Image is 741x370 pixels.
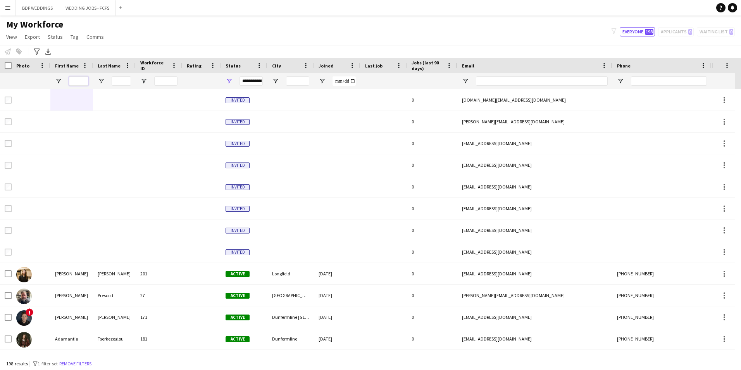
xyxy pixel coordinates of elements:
div: 181 [136,328,182,349]
div: Longfield [267,263,314,284]
span: Email [462,63,474,69]
div: 0 [407,133,457,154]
img: Adam Prescott [16,289,32,304]
button: Remove filters [58,360,93,368]
div: Dunfermline [GEOGRAPHIC_DATA][PERSON_NAME], [GEOGRAPHIC_DATA] [267,306,314,328]
div: [PHONE_NUMBER] [612,263,712,284]
input: Row Selection is disabled for this row (unchecked) [5,183,12,190]
span: Invited [226,206,250,212]
span: City [272,63,281,69]
div: [EMAIL_ADDRESS][DOMAIN_NAME] [457,306,612,328]
div: [PERSON_NAME][EMAIL_ADDRESS][DOMAIN_NAME] [457,111,612,132]
div: 0 [407,220,457,241]
div: 0 [407,328,457,349]
a: Tag [67,32,82,42]
div: [PERSON_NAME] [93,306,136,328]
span: Invited [226,97,250,103]
div: [EMAIL_ADDRESS][DOMAIN_NAME] [457,198,612,219]
a: Status [45,32,66,42]
div: Prescott [93,285,136,306]
button: Open Filter Menu [140,78,147,85]
app-action-btn: Export XLSX [43,47,53,56]
input: First Name Filter Input [69,76,88,86]
div: 0 [407,263,457,284]
span: Invited [226,228,250,233]
span: First Name [55,63,79,69]
div: [PHONE_NUMBER] [612,328,712,349]
div: 0 [407,285,457,306]
div: 0 [407,111,457,132]
button: Open Filter Menu [98,78,105,85]
div: [PERSON_NAME] [50,263,93,284]
span: Last Name [98,63,121,69]
span: Export [25,33,40,40]
img: Adam Stanley [16,310,32,326]
div: [PERSON_NAME] [50,285,93,306]
span: Joined [319,63,334,69]
span: Tag [71,33,79,40]
div: [EMAIL_ADDRESS][DOMAIN_NAME] [457,154,612,176]
div: [EMAIL_ADDRESS][DOMAIN_NAME] [457,263,612,284]
button: BDP WEDDINGS [16,0,59,16]
input: Row Selection is disabled for this row (unchecked) [5,140,12,147]
input: Row Selection is disabled for this row (unchecked) [5,162,12,169]
span: View [6,33,17,40]
div: [EMAIL_ADDRESS][DOMAIN_NAME] [457,220,612,241]
input: Row Selection is disabled for this row (unchecked) [5,249,12,256]
span: Rating [187,63,202,69]
button: Open Filter Menu [226,78,233,85]
button: Everyone198 [620,27,655,36]
span: Phone [617,63,631,69]
div: [PERSON_NAME] [50,306,93,328]
span: 1 filter set [38,361,58,367]
app-action-btn: Advanced filters [32,47,41,56]
div: [EMAIL_ADDRESS][DOMAIN_NAME] [457,133,612,154]
span: Active [226,315,250,320]
div: [DATE] [314,306,360,328]
input: Last Name Filter Input [112,76,131,86]
button: Open Filter Menu [617,78,624,85]
input: Email Filter Input [476,76,608,86]
div: 0 [407,154,457,176]
span: Active [226,271,250,277]
input: Row Selection is disabled for this row (unchecked) [5,205,12,212]
input: Phone Filter Input [631,76,707,86]
input: Row Selection is disabled for this row (unchecked) [5,118,12,125]
span: 198 [645,29,653,35]
div: Adamantia [50,328,93,349]
span: Active [226,336,250,342]
button: Open Filter Menu [319,78,326,85]
input: Row Selection is disabled for this row (unchecked) [5,227,12,234]
button: Open Filter Menu [462,78,469,85]
a: Export [22,32,43,42]
span: Photo [16,63,29,69]
span: ! [26,308,33,316]
div: [EMAIL_ADDRESS][DOMAIN_NAME] [457,328,612,349]
div: 0 [407,89,457,111]
a: Comms [83,32,107,42]
input: Joined Filter Input [333,76,356,86]
div: 171 [136,306,182,328]
span: Invited [226,184,250,190]
div: 201 [136,263,182,284]
a: View [3,32,20,42]
span: Invited [226,141,250,147]
span: Status [48,33,63,40]
button: Open Filter Menu [55,78,62,85]
div: [GEOGRAPHIC_DATA] [267,285,314,306]
div: Dunfermline [267,328,314,349]
span: Status [226,63,241,69]
span: Invited [226,163,250,168]
div: [EMAIL_ADDRESS][DOMAIN_NAME] [457,176,612,197]
div: [DATE] [314,285,360,306]
div: [EMAIL_ADDRESS][DOMAIN_NAME] [457,241,612,263]
div: [DATE] [314,263,360,284]
span: Last job [365,63,383,69]
div: [DOMAIN_NAME][EMAIL_ADDRESS][DOMAIN_NAME] [457,89,612,111]
div: 27 [136,285,182,306]
div: 0 [407,176,457,197]
span: Invited [226,119,250,125]
div: [PERSON_NAME] [93,263,136,284]
div: 0 [407,306,457,328]
span: Jobs (last 90 days) [412,60,443,71]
